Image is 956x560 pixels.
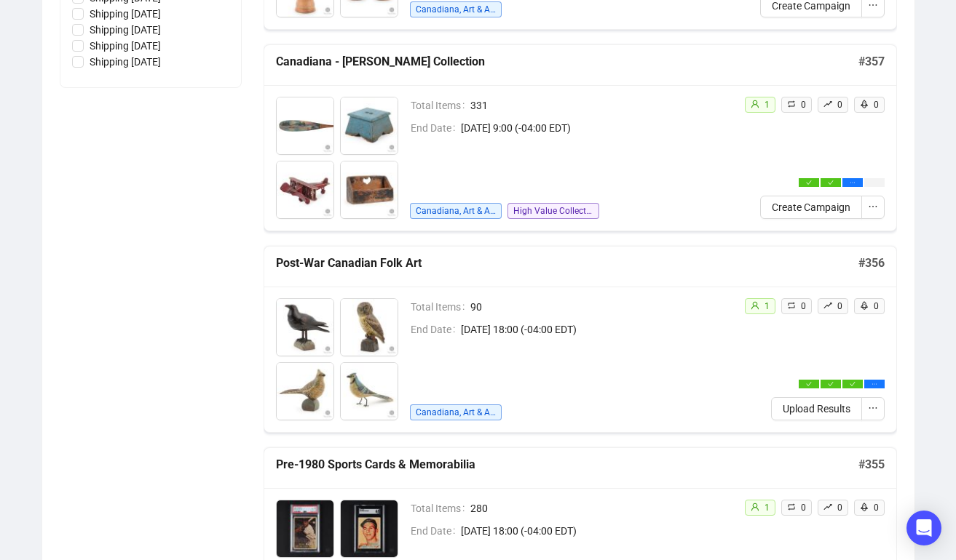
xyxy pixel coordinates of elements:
[411,321,461,337] span: End Date
[858,255,885,272] h5: # 356
[84,22,167,38] span: Shipping [DATE]
[411,120,461,136] span: End Date
[277,500,333,557] img: 1_1.jpg
[341,500,398,557] img: 2_1.jpg
[837,503,842,513] span: 0
[264,246,897,433] a: Post-War Canadian Folk Art#356Total Items90End Date[DATE] 18:00 (-04:00 EDT)Canadiana, Art & Anti...
[760,196,862,219] button: Create Campaign
[872,381,877,387] span: ellipsis
[84,54,167,70] span: Shipping [DATE]
[751,301,759,310] span: user
[823,503,832,511] span: rise
[874,503,879,513] span: 0
[277,363,333,420] img: 3_1.jpg
[787,100,796,108] span: retweet
[341,299,398,356] img: 2_1.jpg
[771,397,862,420] button: Upload Results
[823,301,832,310] span: rise
[410,203,502,219] span: Canadiana, Art & Antiques
[906,511,941,545] div: Open Intercom Messenger
[828,381,834,387] span: check
[868,201,878,212] span: ellipsis
[276,53,858,71] h5: Canadiana - [PERSON_NAME] Collection
[860,301,869,310] span: rocket
[751,503,759,511] span: user
[276,456,858,473] h5: Pre-1980 Sports Cards & Memorabilia
[277,299,333,356] img: 1_1.jpg
[806,180,812,185] span: check
[860,503,869,511] span: rocket
[772,199,850,215] span: Create Campaign
[461,321,732,337] span: [DATE] 18:00 (-04:00 EDT)
[411,97,470,113] span: Total Items
[277,97,333,154] img: 1_1.jpg
[410,1,502,17] span: Canadiana, Art & Antiques
[801,503,806,513] span: 0
[787,503,796,511] span: retweet
[801,100,806,110] span: 0
[461,120,732,136] span: [DATE] 9:00 (-04:00 EDT)
[411,500,470,516] span: Total Items
[801,301,806,311] span: 0
[874,100,879,110] span: 0
[850,180,856,185] span: ellipsis
[823,100,832,108] span: rise
[470,97,732,113] span: 331
[783,401,850,417] span: Upload Results
[410,404,502,420] span: Canadiana, Art & Antiques
[84,38,167,54] span: Shipping [DATE]
[860,100,869,108] span: rocket
[751,100,759,108] span: user
[806,381,812,387] span: check
[507,203,599,219] span: High Value Collectibles
[341,161,398,218] img: 4_1.jpg
[765,503,770,513] span: 1
[264,44,897,231] a: Canadiana - [PERSON_NAME] Collection#357Total Items331End Date[DATE] 9:00 (-04:00 EDT)Canadiana, ...
[874,301,879,311] span: 0
[277,161,333,218] img: 3_1.jpg
[837,301,842,311] span: 0
[765,100,770,110] span: 1
[787,301,796,310] span: retweet
[850,381,856,387] span: check
[341,363,398,420] img: 4_1.jpg
[276,255,858,272] h5: Post-War Canadian Folk Art
[470,500,732,516] span: 280
[868,403,878,413] span: ellipsis
[828,180,834,185] span: check
[411,523,461,539] span: End Date
[470,299,732,315] span: 90
[84,6,167,22] span: Shipping [DATE]
[461,523,732,539] span: [DATE] 18:00 (-04:00 EDT)
[837,100,842,110] span: 0
[341,97,398,154] img: 2_1.jpg
[858,456,885,473] h5: # 355
[858,53,885,71] h5: # 357
[411,299,470,315] span: Total Items
[765,301,770,311] span: 1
